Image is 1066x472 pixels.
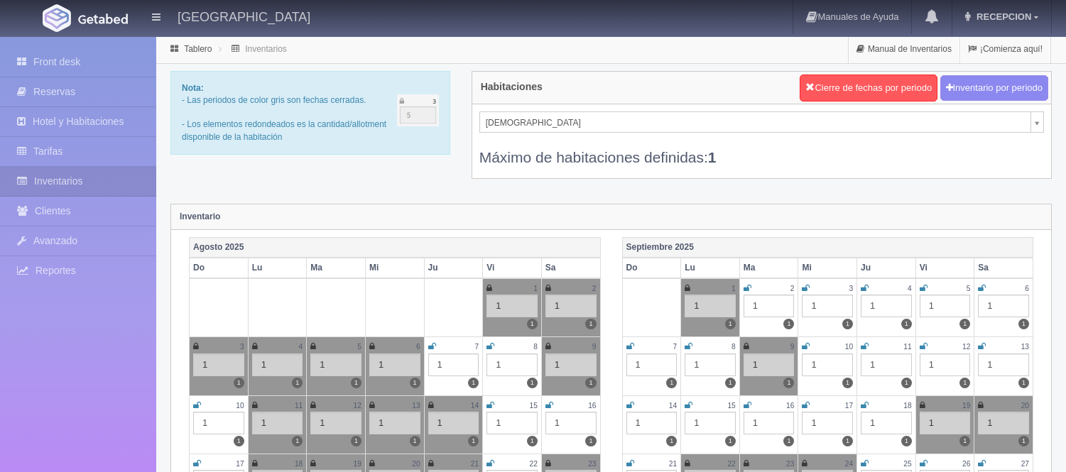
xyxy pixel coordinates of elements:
[744,295,795,317] div: 1
[974,258,1033,278] th: Sa
[351,378,361,388] label: 1
[533,285,538,292] small: 1
[731,343,736,351] small: 8
[725,436,736,446] label: 1
[626,412,678,434] div: 1
[960,35,1050,63] a: ¡Comienza aquí!
[592,343,597,351] small: 9
[903,343,911,351] small: 11
[727,460,735,468] small: 22
[468,378,479,388] label: 1
[588,460,596,468] small: 23
[410,436,420,446] label: 1
[1021,460,1029,468] small: 27
[978,295,1029,317] div: 1
[170,71,450,155] div: - Las periodos de color gris son fechas cerradas. - Los elementos redondeados es la cantidad/allo...
[802,412,853,434] div: 1
[842,436,853,446] label: 1
[725,319,736,329] label: 1
[295,460,303,468] small: 18
[354,460,361,468] small: 19
[783,319,794,329] label: 1
[842,378,853,388] label: 1
[915,258,974,278] th: Vi
[365,258,424,278] th: Mi
[669,402,677,410] small: 14
[527,319,538,329] label: 1
[626,353,678,376] div: 1
[416,343,420,351] small: 6
[486,295,538,317] div: 1
[790,285,795,292] small: 2
[545,295,597,317] div: 1
[842,319,853,329] label: 1
[78,13,128,24] img: Getabed
[959,378,970,388] label: 1
[962,343,970,351] small: 12
[802,353,853,376] div: 1
[959,436,970,446] label: 1
[727,402,735,410] small: 15
[248,258,307,278] th: Lu
[475,343,479,351] small: 7
[310,353,361,376] div: 1
[920,295,971,317] div: 1
[428,353,479,376] div: 1
[685,295,736,317] div: 1
[483,258,542,278] th: Vi
[180,212,220,221] strong: Inventario
[428,412,479,434] div: 1
[592,285,597,292] small: 2
[310,412,361,434] div: 1
[849,35,959,63] a: Manual de Inventarios
[245,44,287,54] a: Inventarios
[479,133,1044,168] div: Máximo de habitaciones definidas:
[1021,402,1029,410] small: 20
[585,319,596,329] label: 1
[920,353,971,376] div: 1
[861,412,912,434] div: 1
[845,460,853,468] small: 24
[783,378,794,388] label: 1
[369,412,420,434] div: 1
[236,402,244,410] small: 10
[725,378,736,388] label: 1
[43,4,71,32] img: Getabed
[190,237,601,258] th: Agosto 2025
[471,460,479,468] small: 21
[798,258,857,278] th: Mi
[410,378,420,388] label: 1
[295,402,303,410] small: 11
[967,285,971,292] small: 5
[1021,343,1029,351] small: 13
[1018,319,1029,329] label: 1
[545,412,597,434] div: 1
[252,412,303,434] div: 1
[527,436,538,446] label: 1
[790,343,795,351] small: 9
[252,353,303,376] div: 1
[357,343,361,351] small: 5
[585,436,596,446] label: 1
[622,237,1033,258] th: Septiembre 2025
[845,402,853,410] small: 17
[530,402,538,410] small: 15
[1018,436,1029,446] label: 1
[940,75,1048,101] button: Inventario por periodo
[527,378,538,388] label: 1
[479,111,1044,133] a: [DEMOGRAPHIC_DATA]
[978,353,1029,376] div: 1
[486,412,538,434] div: 1
[1018,378,1029,388] label: 1
[744,353,795,376] div: 1
[481,82,543,92] h4: Habitaciones
[978,412,1029,434] div: 1
[622,258,681,278] th: Do
[240,343,244,351] small: 3
[299,343,303,351] small: 4
[182,83,204,93] b: Nota:
[845,343,853,351] small: 10
[685,412,736,434] div: 1
[585,378,596,388] label: 1
[354,402,361,410] small: 12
